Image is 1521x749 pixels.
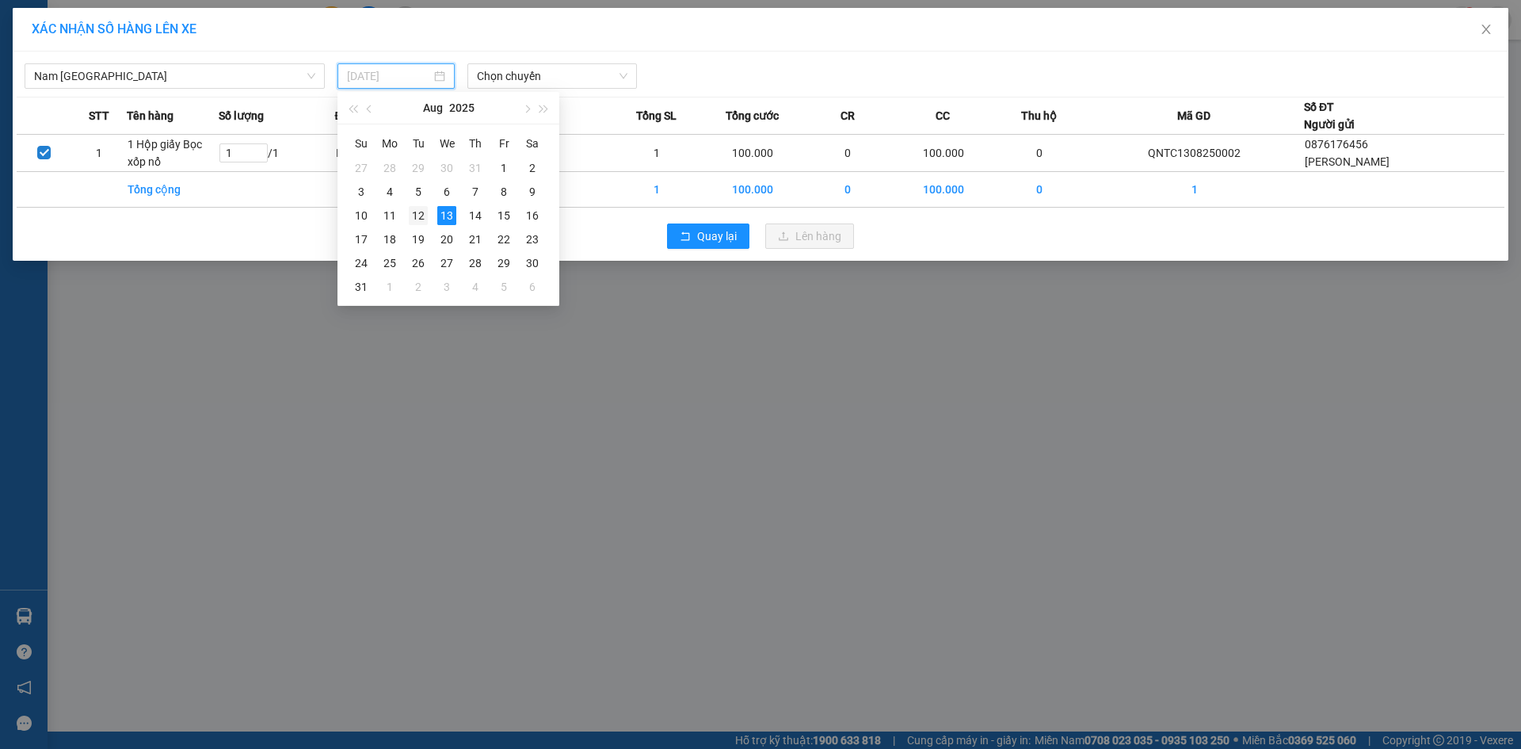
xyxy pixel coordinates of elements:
[802,135,894,172] td: 0
[380,254,399,273] div: 25
[1305,138,1368,151] span: 0876176456
[461,156,490,180] td: 2025-07-31
[494,206,513,225] div: 15
[347,131,375,156] th: Su
[894,135,993,172] td: 100.000
[347,251,375,275] td: 2025-08-24
[1480,23,1492,36] span: close
[433,227,461,251] td: 2025-08-20
[611,135,703,172] td: 1
[352,206,371,225] div: 10
[433,180,461,204] td: 2025-08-06
[335,107,357,124] span: ĐVT
[127,135,219,172] td: 1 Hộp giấy Bọc xốp nổ
[409,230,428,249] div: 19
[466,254,485,273] div: 28
[1305,155,1389,168] span: [PERSON_NAME]
[1304,98,1355,133] div: Số ĐT Người gửi
[936,107,950,124] span: CC
[466,182,485,201] div: 7
[667,224,749,249] button: rollbackQuay lại
[466,230,485,249] div: 21
[461,275,490,299] td: 2025-09-04
[404,275,433,299] td: 2025-09-02
[461,131,490,156] th: Th
[494,230,513,249] div: 22
[89,107,109,124] span: STT
[433,275,461,299] td: 2025-09-03
[335,135,427,172] td: Khác
[490,275,518,299] td: 2025-09-05
[375,251,404,275] td: 2025-08-25
[611,172,703,208] td: 1
[347,275,375,299] td: 2025-08-31
[490,204,518,227] td: 2025-08-15
[375,156,404,180] td: 2025-07-28
[380,206,399,225] div: 11
[466,159,485,178] div: 31
[523,159,542,178] div: 2
[347,67,431,85] input: 13/08/2025
[523,230,542,249] div: 23
[437,159,456,178] div: 30
[494,182,513,201] div: 8
[461,251,490,275] td: 2025-08-28
[466,206,485,225] div: 14
[409,159,428,178] div: 29
[72,135,128,172] td: 1
[404,180,433,204] td: 2025-08-05
[894,172,993,208] td: 100.000
[375,227,404,251] td: 2025-08-18
[490,180,518,204] td: 2025-08-08
[523,206,542,225] div: 16
[636,107,677,124] span: Tổng SL
[461,227,490,251] td: 2025-08-21
[433,156,461,180] td: 2025-07-30
[1085,172,1304,208] td: 1
[219,135,334,172] td: / 1
[494,254,513,273] div: 29
[380,277,399,296] div: 1
[490,227,518,251] td: 2025-08-22
[409,254,428,273] div: 26
[841,107,855,124] span: CR
[127,172,219,208] td: Tổng cộng
[375,275,404,299] td: 2025-09-01
[375,131,404,156] th: Mo
[347,227,375,251] td: 2025-08-17
[437,206,456,225] div: 13
[404,156,433,180] td: 2025-07-29
[726,107,779,124] span: Tổng cước
[380,159,399,178] div: 28
[404,227,433,251] td: 2025-08-19
[494,277,513,296] div: 5
[703,135,802,172] td: 100.000
[347,204,375,227] td: 2025-08-10
[380,230,399,249] div: 18
[375,180,404,204] td: 2025-08-04
[127,107,173,124] span: Tên hàng
[518,227,547,251] td: 2025-08-23
[518,156,547,180] td: 2025-08-02
[461,180,490,204] td: 2025-08-07
[518,204,547,227] td: 2025-08-16
[375,204,404,227] td: 2025-08-11
[490,251,518,275] td: 2025-08-29
[404,131,433,156] th: Tu
[352,159,371,178] div: 27
[352,254,371,273] div: 24
[490,156,518,180] td: 2025-08-01
[449,92,475,124] button: 2025
[1021,107,1057,124] span: Thu hộ
[32,21,196,36] span: XÁC NHẬN SỐ HÀNG LÊN XE
[34,64,315,88] span: Nam Trung Bắc QL1A
[1464,8,1508,52] button: Close
[523,277,542,296] div: 6
[518,180,547,204] td: 2025-08-09
[433,251,461,275] td: 2025-08-27
[494,159,513,178] div: 1
[518,251,547,275] td: 2025-08-30
[352,230,371,249] div: 17
[404,204,433,227] td: 2025-08-12
[380,182,399,201] div: 4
